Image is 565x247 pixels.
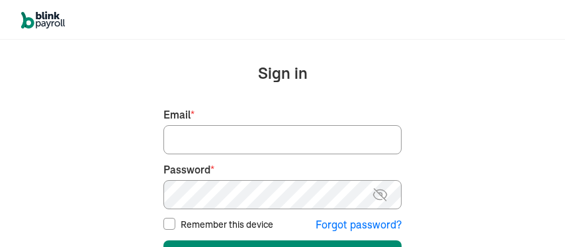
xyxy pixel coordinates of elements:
span: Sign in [258,62,308,83]
label: Remember this device [181,218,273,231]
label: Password [163,162,402,177]
button: Forgot password? [316,217,402,232]
label: Email [163,107,402,123]
input: Your email address [163,125,402,154]
img: logo [21,11,65,28]
img: eye [372,187,388,203]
